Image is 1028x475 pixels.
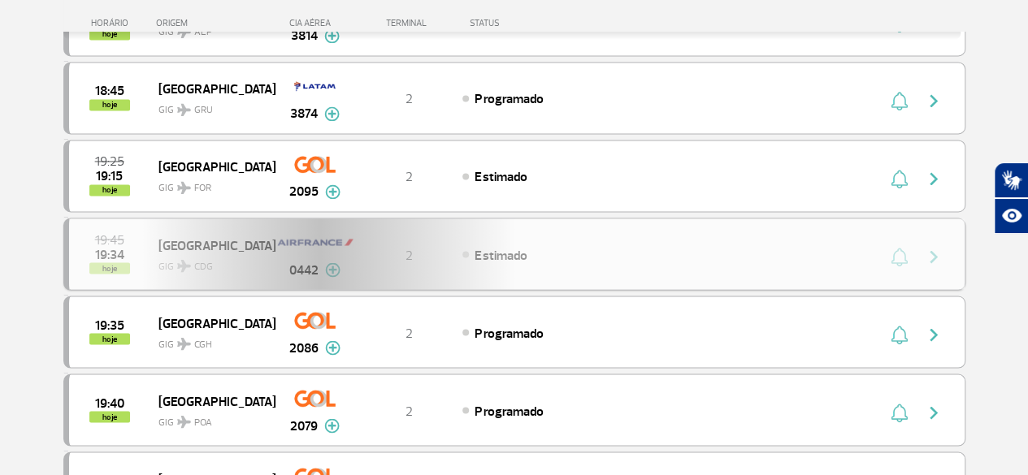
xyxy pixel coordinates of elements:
img: seta-direita-painel-voo.svg [924,169,943,188]
img: destiny_airplane.svg [177,337,191,350]
span: FOR [194,181,211,196]
div: Plugin de acessibilidade da Hand Talk. [994,162,1028,234]
img: sino-painel-voo.svg [891,91,908,110]
span: GIG [158,172,262,196]
span: 2086 [289,338,319,357]
span: 2095 [289,182,319,201]
img: sino-painel-voo.svg [891,325,908,344]
span: Estimado [475,169,527,185]
img: mais-info-painel-voo.svg [325,340,340,355]
span: hoje [89,333,130,344]
img: seta-direita-painel-voo.svg [924,325,943,344]
span: 2025-09-30 18:45:00 [95,85,124,97]
span: GRU [194,103,213,118]
img: destiny_airplane.svg [177,415,191,428]
img: sino-painel-voo.svg [891,403,908,422]
div: TERMINAL [356,18,462,28]
img: seta-direita-painel-voo.svg [924,91,943,110]
button: Abrir tradutor de língua de sinais. [994,162,1028,198]
img: sino-painel-voo.svg [891,169,908,188]
div: STATUS [462,18,594,28]
span: Programado [475,325,543,341]
img: mais-info-painel-voo.svg [325,184,340,199]
img: destiny_airplane.svg [177,103,191,116]
img: mais-info-painel-voo.svg [324,418,340,433]
span: 2 [406,91,413,107]
img: destiny_airplane.svg [177,181,191,194]
div: ORIGEM [156,18,275,28]
span: 2079 [290,416,318,435]
div: HORÁRIO [68,18,157,28]
div: CIA AÉREA [275,18,356,28]
span: 2 [406,403,413,419]
img: seta-direita-painel-voo.svg [924,403,943,422]
span: GIG [158,328,262,352]
span: GIG [158,406,262,430]
span: hoje [89,411,130,422]
span: 2 [406,169,413,185]
span: CGH [194,337,212,352]
span: [GEOGRAPHIC_DATA] [158,78,262,99]
span: hoje [89,184,130,196]
span: 2025-09-30 19:35:00 [95,319,124,330]
span: 2025-09-30 19:25:00 [95,156,124,167]
span: [GEOGRAPHIC_DATA] [158,312,262,333]
span: GIG [158,94,262,118]
span: [GEOGRAPHIC_DATA] [158,390,262,411]
button: Abrir recursos assistivos. [994,198,1028,234]
span: 2025-09-30 19:15:00 [96,171,123,182]
span: hoje [89,99,130,110]
span: 3874 [290,104,318,123]
span: 2025-09-30 19:40:00 [95,397,124,408]
span: 2 [406,325,413,341]
span: [GEOGRAPHIC_DATA] [158,156,262,177]
img: mais-info-painel-voo.svg [324,106,340,121]
span: Programado [475,91,543,107]
span: POA [194,415,212,430]
span: Programado [475,403,543,419]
